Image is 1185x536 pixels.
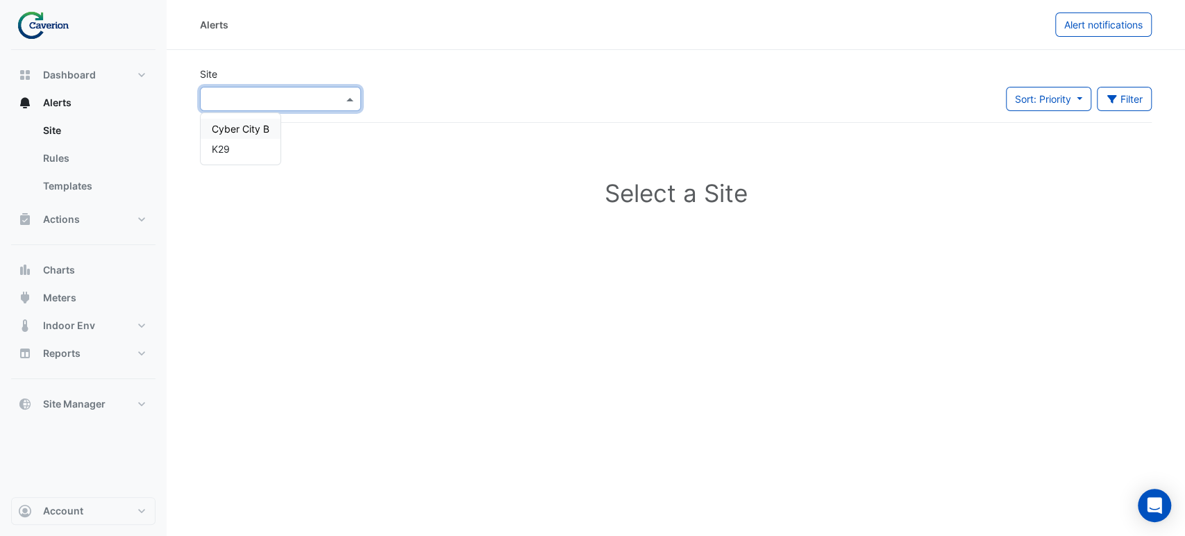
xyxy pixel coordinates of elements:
button: Alert notifications [1055,12,1152,37]
button: Site Manager [11,390,156,418]
span: Alert notifications [1064,19,1143,31]
span: Reports [43,346,81,360]
span: Sort: Priority [1015,93,1071,105]
app-icon: Dashboard [18,68,32,82]
span: Alerts [43,96,72,110]
div: Alerts [11,117,156,206]
img: Company Logo [17,11,79,39]
button: Actions [11,206,156,233]
a: Site [32,117,156,144]
app-icon: Actions [18,212,32,226]
span: Indoor Env [43,319,95,333]
app-icon: Meters [18,291,32,305]
span: Site Manager [43,397,106,411]
button: Alerts [11,89,156,117]
button: Charts [11,256,156,284]
label: Site [200,67,217,81]
ng-dropdown-panel: Options list [200,112,281,165]
app-icon: Charts [18,263,32,277]
button: Filter [1097,87,1152,111]
app-icon: Site Manager [18,397,32,411]
a: Templates [32,172,156,200]
app-icon: Alerts [18,96,32,110]
button: Account [11,497,156,525]
button: Sort: Priority [1006,87,1091,111]
span: Meters [43,291,76,305]
span: Dashboard [43,68,96,82]
span: K29 [212,143,230,155]
button: Meters [11,284,156,312]
app-icon: Reports [18,346,32,360]
app-icon: Indoor Env [18,319,32,333]
div: Open Intercom Messenger [1138,489,1171,522]
button: Indoor Env [11,312,156,340]
span: Charts [43,263,75,277]
span: Actions [43,212,80,226]
a: Rules [32,144,156,172]
button: Reports [11,340,156,367]
span: Cyber City B [212,123,269,135]
span: Account [43,504,83,518]
button: Dashboard [11,61,156,89]
div: Alerts [200,17,228,32]
h1: Select a Site [222,178,1129,208]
